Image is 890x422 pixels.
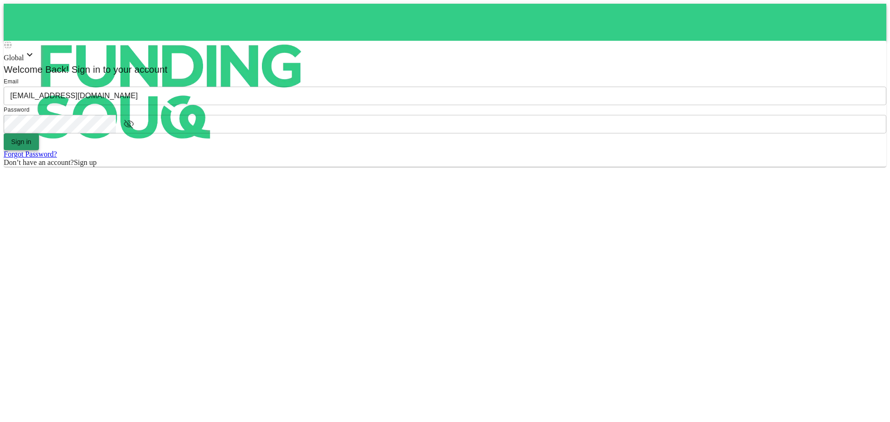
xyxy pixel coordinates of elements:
a: logo [4,4,886,41]
div: Global [4,49,886,62]
span: Email [4,78,19,85]
span: Password [4,107,30,113]
span: Sign up [74,158,96,166]
input: password [4,115,116,133]
img: logo [4,4,337,180]
span: Sign in to your account [69,64,168,75]
a: Forgot Password? [4,150,57,158]
span: Don’t have an account? [4,158,74,166]
input: email [4,87,886,105]
span: Welcome Back! [4,64,69,75]
button: Sign in [4,133,39,150]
